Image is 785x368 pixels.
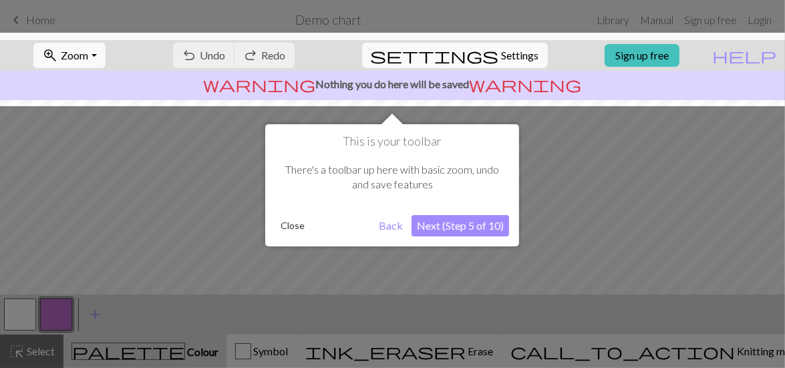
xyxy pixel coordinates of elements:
button: Next (Step 5 of 10) [412,215,509,236]
div: There's a toolbar up here with basic zoom, undo and save features [275,149,509,206]
button: Close [275,216,310,236]
h1: This is your toolbar [275,134,509,149]
button: Back [373,215,408,236]
div: This is your toolbar [265,124,519,246]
